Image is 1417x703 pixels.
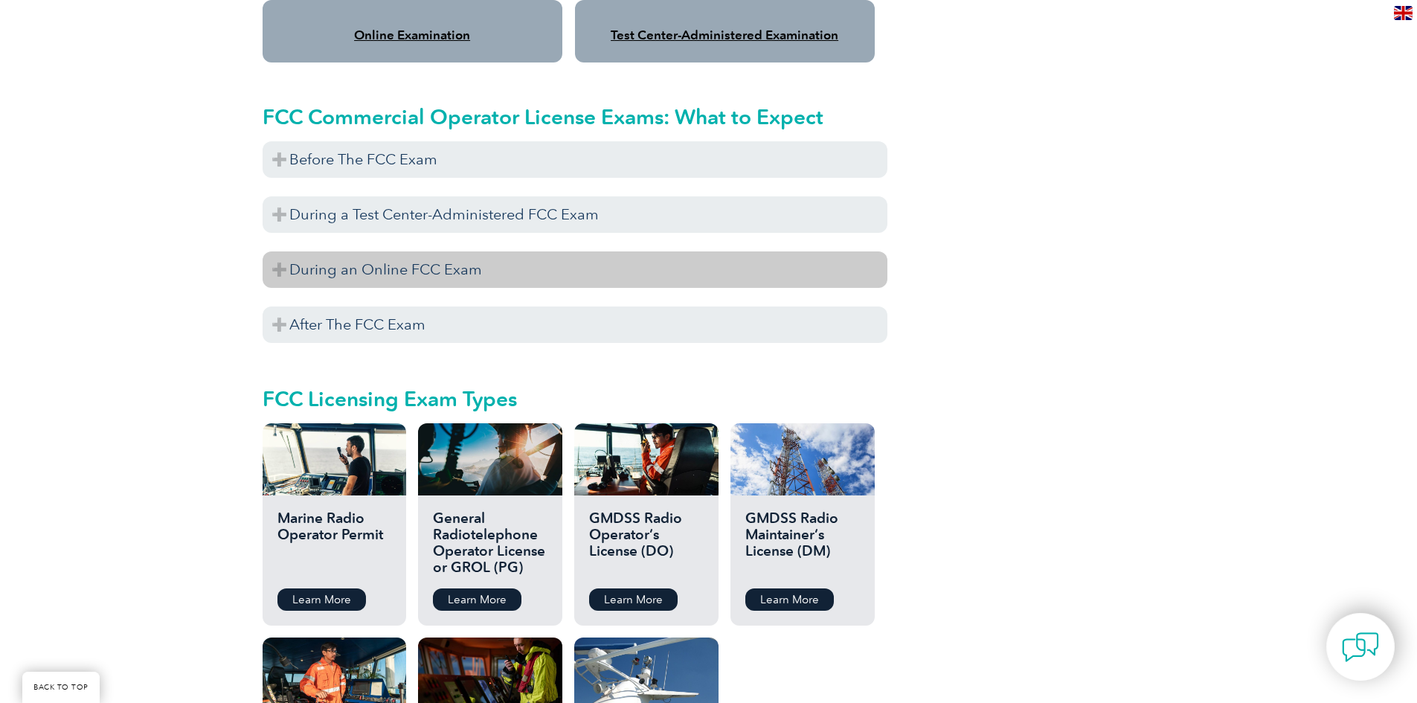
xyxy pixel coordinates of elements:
h3: Before The FCC Exam [263,141,887,178]
a: Learn More [277,588,366,611]
h3: During an Online FCC Exam [263,251,887,288]
h3: After The FCC Exam [263,306,887,343]
a: Learn More [433,588,521,611]
img: en [1394,6,1413,20]
a: Learn More [745,588,834,611]
h2: GMDSS Radio Maintainer’s License (DM) [745,510,859,577]
a: BACK TO TOP [22,672,100,703]
h3: During a Test Center-Administered FCC Exam [263,196,887,233]
h2: FCC Commercial Operator License Exams: What to Expect [263,105,887,129]
h2: FCC Licensing Exam Types [263,387,887,411]
img: contact-chat.png [1342,629,1379,666]
h2: Marine Radio Operator Permit [277,510,391,577]
a: Online Examination [354,28,470,42]
a: Test Center-Administered Examination [611,28,838,42]
h2: General Radiotelephone Operator License or GROL (PG) [433,510,547,577]
a: Learn More [589,588,678,611]
h2: GMDSS Radio Operator’s License (DO) [589,510,703,577]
